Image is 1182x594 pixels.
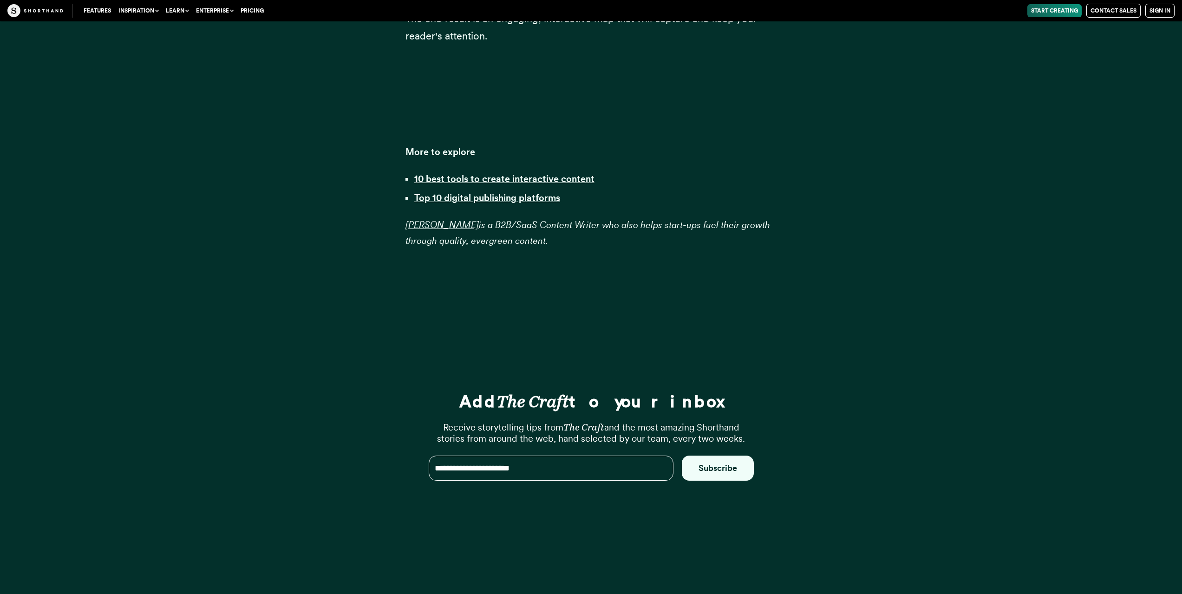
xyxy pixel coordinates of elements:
[1086,4,1141,18] a: Contact Sales
[414,173,594,184] a: 10 best tools to create interactive content
[237,4,268,17] a: Pricing
[414,192,560,203] a: Top 10 digital publishing platforms
[1145,4,1175,18] a: Sign in
[496,391,569,411] em: The Craft
[162,4,192,17] button: Learn
[405,146,475,157] strong: More to explore
[80,4,115,17] a: Features
[1027,4,1082,17] a: Start Creating
[192,4,237,17] button: Enterprise
[429,422,754,444] p: Receive storytelling tips from and the most amazing Shorthand stories from around the web, hand s...
[7,4,63,17] img: The Craft
[405,219,479,230] a: [PERSON_NAME]
[405,219,770,246] em: is a B2B/SaaS Content Writer who also helps start-ups fuel their growth through quality, evergree...
[563,422,604,433] em: The Craft
[682,456,754,481] button: Subscribe
[429,393,754,410] h3: Add to your inbox
[115,4,162,17] button: Inspiration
